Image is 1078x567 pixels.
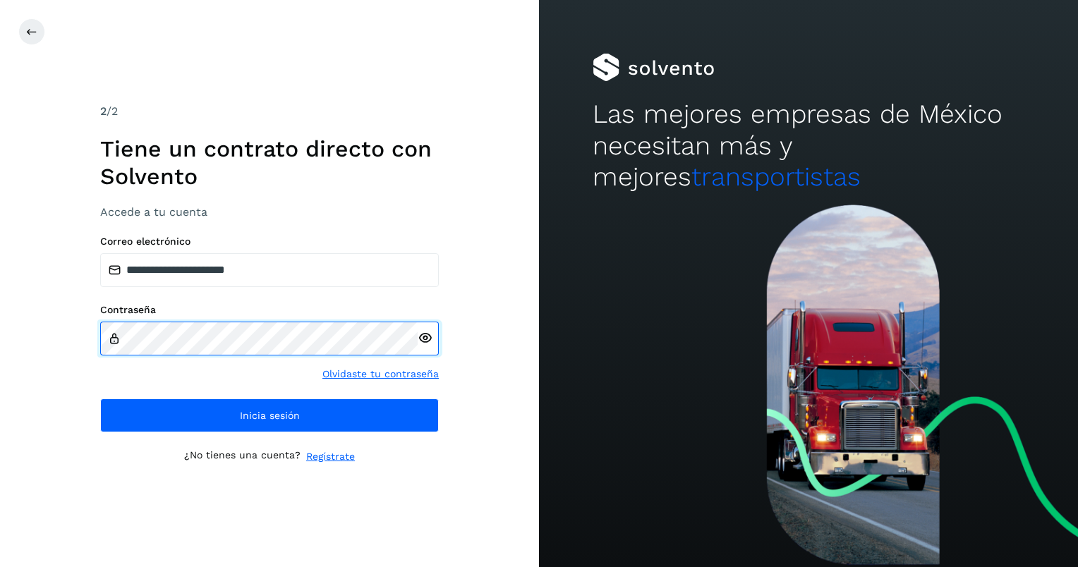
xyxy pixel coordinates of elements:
[100,135,439,190] h1: Tiene un contrato directo con Solvento
[100,103,439,120] div: /2
[322,367,439,382] a: Olvidaste tu contraseña
[593,99,1024,193] h2: Las mejores empresas de México necesitan más y mejores
[100,236,439,248] label: Correo electrónico
[184,449,301,464] p: ¿No tienes una cuenta?
[240,410,300,420] span: Inicia sesión
[691,161,861,192] span: transportistas
[100,104,107,118] span: 2
[306,449,355,464] a: Regístrate
[100,398,439,432] button: Inicia sesión
[100,205,439,219] h3: Accede a tu cuenta
[100,304,439,316] label: Contraseña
